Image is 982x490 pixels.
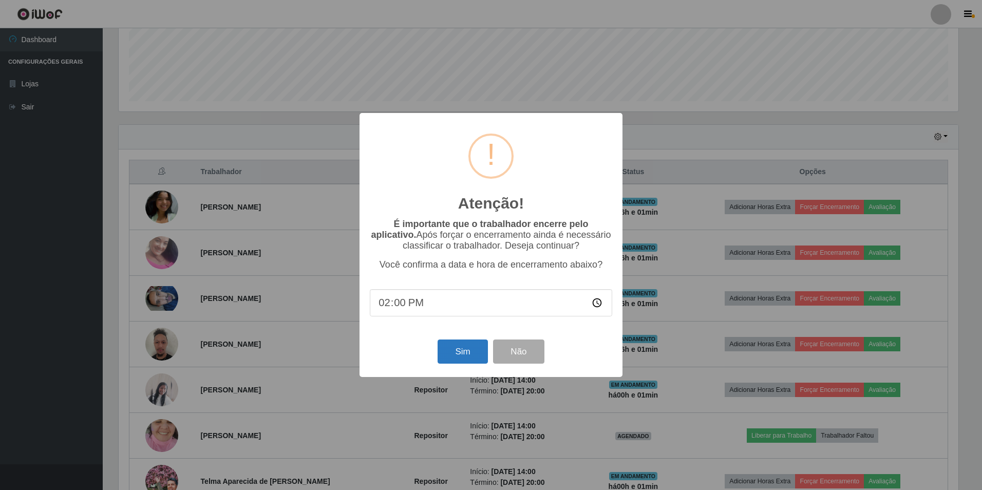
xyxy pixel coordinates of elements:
[371,219,588,240] b: É importante que o trabalhador encerre pelo aplicativo.
[370,259,612,270] p: Você confirma a data e hora de encerramento abaixo?
[458,194,524,213] h2: Atenção!
[370,219,612,251] p: Após forçar o encerramento ainda é necessário classificar o trabalhador. Deseja continuar?
[438,340,487,364] button: Sim
[493,340,544,364] button: Não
